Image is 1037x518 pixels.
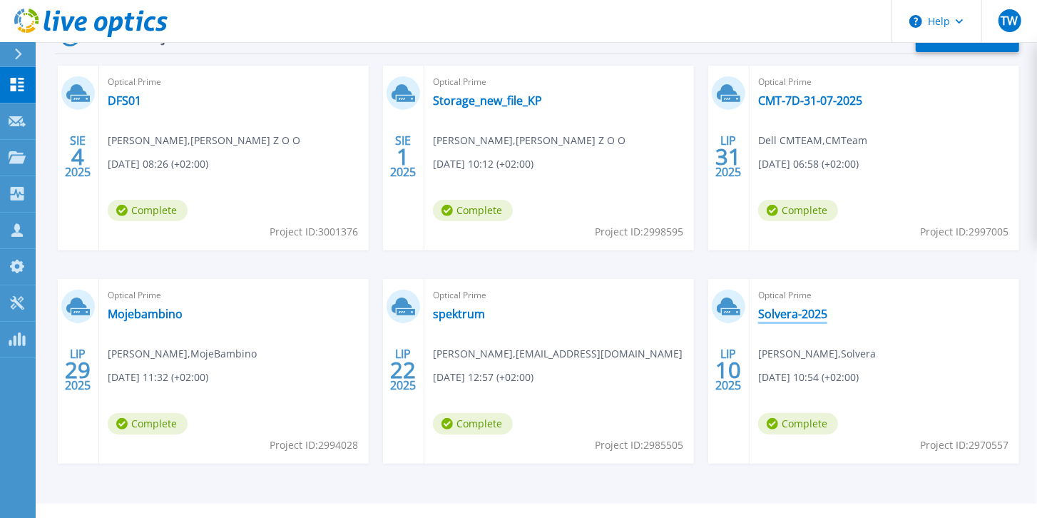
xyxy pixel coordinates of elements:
[758,156,859,172] span: [DATE] 06:58 (+02:00)
[390,364,416,376] span: 22
[433,200,513,221] span: Complete
[433,413,513,435] span: Complete
[108,370,208,385] span: [DATE] 11:32 (+02:00)
[595,437,683,453] span: Project ID: 2985505
[433,307,485,321] a: spektrum
[715,344,742,396] div: LIP 2025
[389,344,417,396] div: LIP 2025
[433,93,542,108] a: Storage_new_file_KP
[64,131,91,183] div: SIE 2025
[433,133,625,148] span: [PERSON_NAME] , [PERSON_NAME] Z O O
[758,93,862,108] a: CMT-7D-31-07-2025
[108,93,141,108] a: DFS01
[108,74,360,90] span: Optical Prime
[389,131,417,183] div: SIE 2025
[108,200,188,221] span: Complete
[71,151,84,163] span: 4
[715,131,742,183] div: LIP 2025
[108,346,257,362] span: [PERSON_NAME] , MojeBambino
[920,437,1008,453] span: Project ID: 2970557
[758,413,838,435] span: Complete
[758,307,827,321] a: Solvera-2025
[715,364,741,376] span: 10
[433,346,683,362] span: [PERSON_NAME] , [EMAIL_ADDRESS][DOMAIN_NAME]
[397,151,409,163] span: 1
[65,364,91,376] span: 29
[758,74,1011,90] span: Optical Prime
[758,200,838,221] span: Complete
[108,133,300,148] span: [PERSON_NAME] , [PERSON_NAME] Z O O
[433,370,533,385] span: [DATE] 12:57 (+02:00)
[108,288,360,303] span: Optical Prime
[758,288,1011,303] span: Optical Prime
[1001,15,1018,26] span: TW
[270,224,358,240] span: Project ID: 3001376
[108,307,183,321] a: Mojebambino
[758,346,876,362] span: [PERSON_NAME] , Solvera
[920,224,1008,240] span: Project ID: 2997005
[270,437,358,453] span: Project ID: 2994028
[108,156,208,172] span: [DATE] 08:26 (+02:00)
[758,133,867,148] span: Dell CMTEAM , CMTeam
[595,224,683,240] span: Project ID: 2998595
[715,151,741,163] span: 31
[758,370,859,385] span: [DATE] 10:54 (+02:00)
[64,344,91,396] div: LIP 2025
[433,156,533,172] span: [DATE] 10:12 (+02:00)
[108,413,188,435] span: Complete
[433,288,685,303] span: Optical Prime
[433,74,685,90] span: Optical Prime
